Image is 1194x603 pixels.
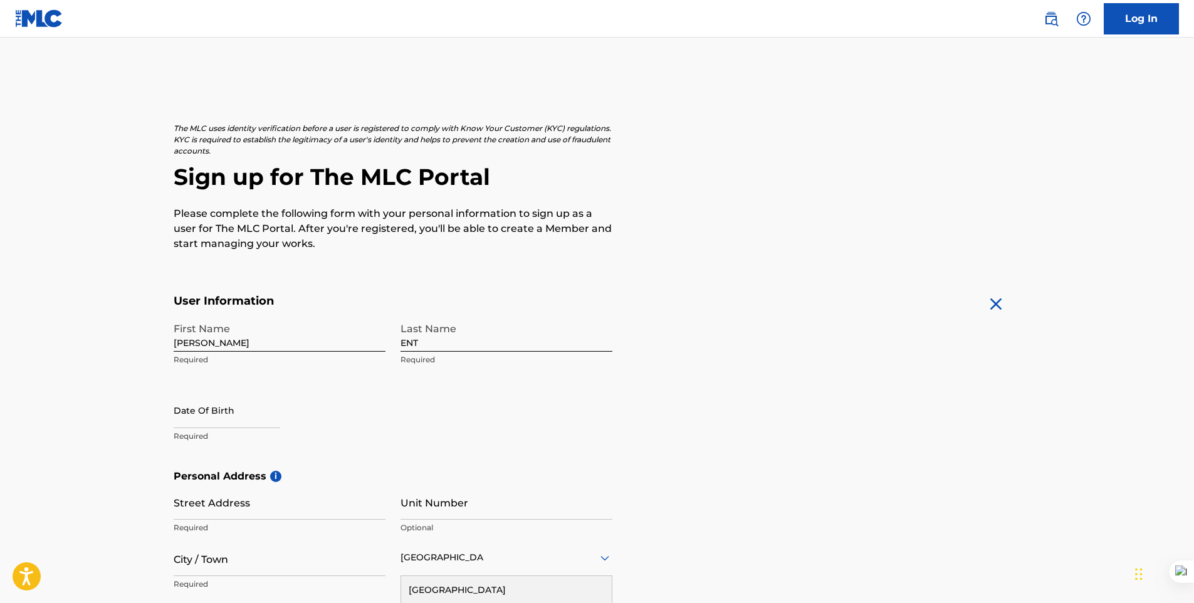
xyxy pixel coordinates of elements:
a: Log In [1104,3,1179,34]
div: Drag [1135,555,1143,593]
p: Please complete the following form with your personal information to sign up as a user for The ML... [174,206,612,251]
img: help [1076,11,1091,26]
img: MLC Logo [15,9,63,28]
font: Personal Address [174,469,266,484]
p: The MLC uses identity verification before a user is registered to comply with Know Your Customer ... [174,123,612,157]
p: Required [174,579,385,590]
p: Required [174,354,385,365]
p: Required [174,522,385,533]
p: Required [401,354,612,365]
p: Required [174,431,385,442]
div: Help [1071,6,1096,31]
h2: Sign up for The MLC Portal [174,163,1021,191]
iframe: Chat Widget [1131,543,1194,603]
img: close [986,294,1006,314]
h5: User Information [174,294,612,308]
span: i [270,471,281,482]
a: Public Search [1039,6,1064,31]
img: search [1044,11,1059,26]
p: Optional [401,522,612,533]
